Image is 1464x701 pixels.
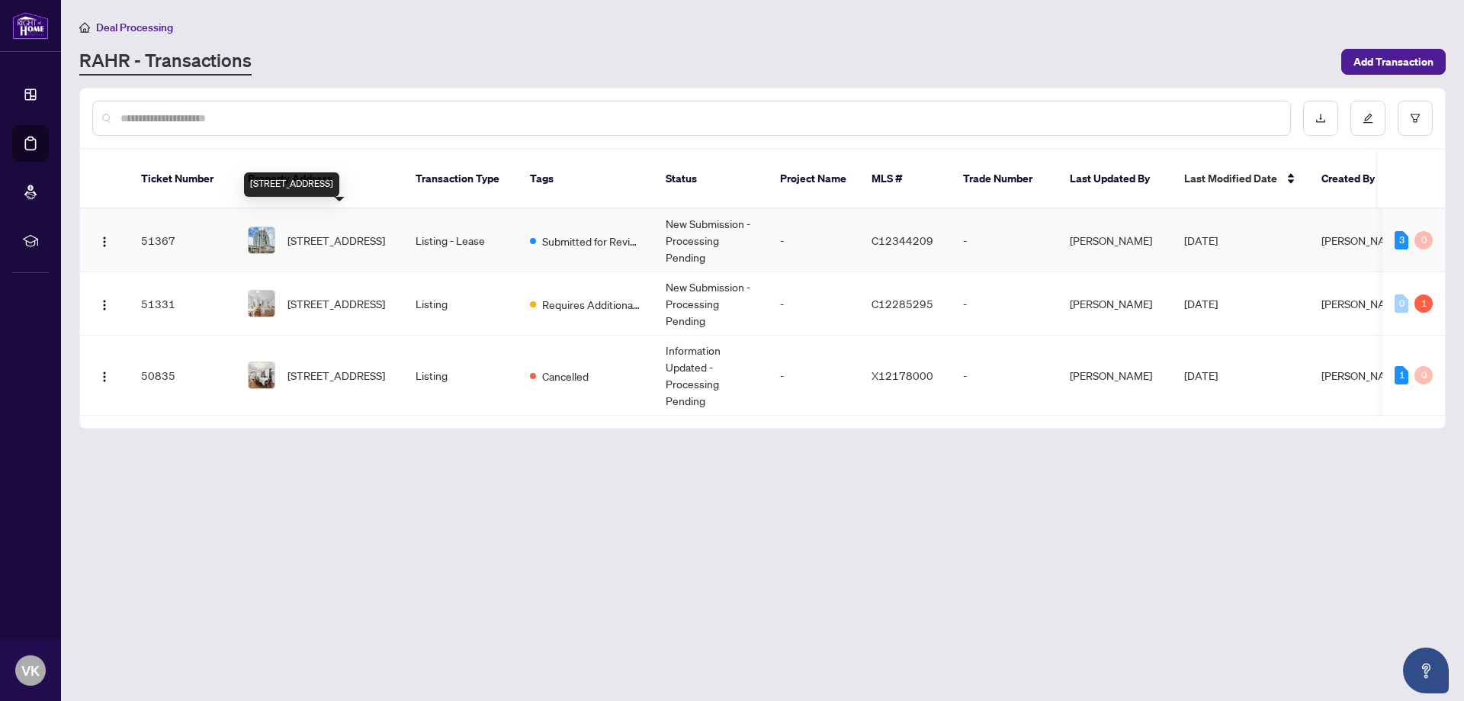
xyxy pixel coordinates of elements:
div: 0 [1395,294,1408,313]
span: [PERSON_NAME] [1321,233,1404,247]
td: - [768,272,859,336]
span: [STREET_ADDRESS] [287,295,385,312]
td: Listing [403,272,518,336]
div: 1 [1395,366,1408,384]
span: edit [1363,113,1373,124]
th: Last Modified Date [1172,150,1309,209]
button: Logo [92,291,117,316]
th: Last Updated By [1058,150,1172,209]
img: Logo [98,299,111,311]
td: - [768,209,859,272]
td: New Submission - Processing Pending [653,209,768,272]
td: [PERSON_NAME] [1058,209,1172,272]
button: Open asap [1403,648,1449,693]
div: 3 [1395,231,1408,249]
span: [PERSON_NAME] [1321,368,1404,382]
th: Status [653,150,768,209]
div: 0 [1414,366,1433,384]
th: Created By [1309,150,1401,209]
td: Listing [403,336,518,416]
th: Tags [518,150,653,209]
th: Trade Number [951,150,1058,209]
img: thumbnail-img [249,291,274,317]
td: Information Updated - Processing Pending [653,336,768,416]
th: Project Name [768,150,859,209]
span: [PERSON_NAME] [1321,297,1404,310]
span: VK [21,660,40,681]
span: download [1315,113,1326,124]
span: [STREET_ADDRESS] [287,232,385,249]
td: - [768,336,859,416]
th: Property Address [236,150,403,209]
button: Logo [92,363,117,387]
img: thumbnail-img [249,362,274,388]
img: Logo [98,371,111,383]
img: thumbnail-img [249,227,274,253]
img: logo [12,11,49,40]
span: [DATE] [1184,297,1218,310]
td: [PERSON_NAME] [1058,272,1172,336]
span: Deal Processing [96,21,173,34]
span: C12285295 [872,297,933,310]
td: New Submission - Processing Pending [653,272,768,336]
td: Listing - Lease [403,209,518,272]
span: [DATE] [1184,368,1218,382]
div: 1 [1414,294,1433,313]
span: Requires Additional Docs [542,296,641,313]
td: [PERSON_NAME] [1058,336,1172,416]
span: X12178000 [872,368,933,382]
img: Logo [98,236,111,248]
td: - [951,209,1058,272]
span: Last Modified Date [1184,170,1277,187]
button: filter [1398,101,1433,136]
span: Submitted for Review [542,233,641,249]
a: RAHR - Transactions [79,48,252,76]
td: 51331 [129,272,236,336]
span: C12344209 [872,233,933,247]
button: edit [1350,101,1385,136]
td: 51367 [129,209,236,272]
div: [STREET_ADDRESS] [244,172,339,197]
button: download [1303,101,1338,136]
span: Add Transaction [1353,50,1433,74]
td: - [951,336,1058,416]
button: Logo [92,228,117,252]
span: Cancelled [542,368,589,384]
td: 50835 [129,336,236,416]
span: filter [1410,113,1421,124]
span: [STREET_ADDRESS] [287,367,385,384]
th: MLS # [859,150,951,209]
div: 0 [1414,231,1433,249]
span: home [79,22,90,33]
span: [DATE] [1184,233,1218,247]
th: Ticket Number [129,150,236,209]
td: - [951,272,1058,336]
th: Transaction Type [403,150,518,209]
button: Add Transaction [1341,49,1446,75]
